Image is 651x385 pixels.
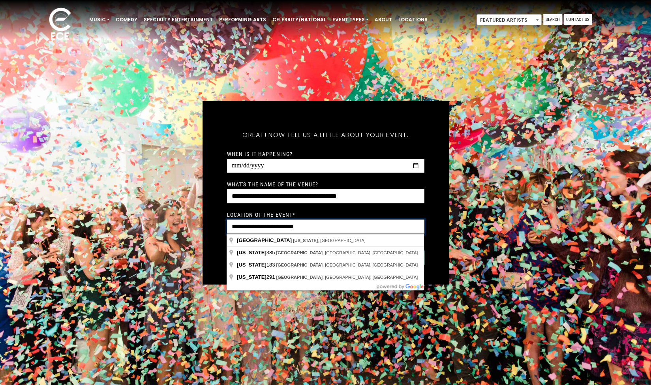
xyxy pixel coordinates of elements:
[237,262,266,268] span: [US_STATE]
[141,13,216,26] a: Specialty Entertainment
[216,13,269,26] a: Performing Arts
[227,180,318,188] label: What's the name of the venue?
[227,211,296,218] label: Location of the event
[477,15,541,26] span: Featured Artists
[276,250,418,255] span: , [GEOGRAPHIC_DATA], [GEOGRAPHIC_DATA]
[276,263,418,267] span: , [GEOGRAPHIC_DATA], [GEOGRAPHIC_DATA]
[227,120,424,149] h5: Great! Now tell us a little about your event.
[237,250,276,255] span: 385
[40,6,80,44] img: ece_new_logo_whitev2-1.png
[237,274,266,280] span: [US_STATE]
[276,275,323,280] span: [GEOGRAPHIC_DATA]
[371,13,395,26] a: About
[237,274,276,280] span: 291
[329,13,371,26] a: Event Types
[276,250,323,255] span: [GEOGRAPHIC_DATA]
[564,14,592,25] a: Contact Us
[543,14,562,25] a: Search
[276,263,323,267] span: [GEOGRAPHIC_DATA]
[227,150,293,157] label: When is it happening?
[293,238,366,243] span: , [GEOGRAPHIC_DATA]
[269,13,329,26] a: Celebrity/National
[86,13,113,26] a: Music
[477,14,542,25] span: Featured Artists
[237,237,292,243] span: [GEOGRAPHIC_DATA]
[237,262,276,268] span: 183
[276,275,418,280] span: , [GEOGRAPHIC_DATA], [GEOGRAPHIC_DATA]
[113,13,141,26] a: Comedy
[395,13,431,26] a: Locations
[293,238,318,243] span: [US_STATE]
[237,250,266,255] span: [US_STATE]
